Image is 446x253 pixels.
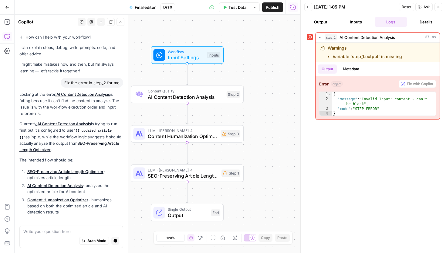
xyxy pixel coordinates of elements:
[148,133,218,140] span: Content Humanization Optimizer
[319,97,332,106] div: 2
[19,91,123,117] p: Looking at the error, is failing because it can't find the content to analyze. The issue is with ...
[325,34,337,40] span: step_2
[186,143,188,164] g: Edge from step_3 to step_1
[26,197,123,215] li: - humanizes based on both the optimized article and AI detection results
[221,130,240,137] div: Step 3
[27,197,88,202] a: Content Humanization Optimizer
[19,121,123,153] p: Currently, is trying to run first but it's configured to use as input, while the workflow logic s...
[61,78,123,88] div: Fix the error in step_2 for me
[148,88,224,94] span: Content Quality
[186,64,188,85] g: Edge from start to step_2
[316,33,440,42] button: 37 ms
[275,234,290,242] button: Paste
[131,125,244,143] div: LLM · [PERSON_NAME] 4Content Humanization OptimizerStep 3
[126,2,159,12] button: Final editor
[26,182,123,195] li: - analyzes the optimized article for AI content
[87,238,106,244] span: Auto Mode
[211,209,220,216] div: End
[410,17,442,27] button: Details
[407,81,433,87] span: Fix with Copilot
[19,129,112,139] code: {{ updated_article }}
[168,212,208,219] span: Output
[266,4,279,10] span: Publish
[424,4,430,10] span: Ask
[402,4,411,10] span: Reset
[375,17,407,27] button: Logs
[221,170,240,177] div: Step 1
[135,4,156,10] span: Final editor
[328,45,402,60] div: Warnings
[26,168,123,181] li: - optimizes article length
[136,91,143,98] img: 0h7jksvol0o4df2od7a04ivbg1s0
[219,2,250,12] button: Test Data
[319,111,332,116] div: 4
[228,4,246,10] span: Test Data
[340,17,372,27] button: Inputs
[277,235,287,241] span: Paste
[319,81,329,87] strong: Error
[318,64,337,74] button: Output
[19,44,123,57] p: I can explain steps, debug, write prompts, code, and offer advice.
[340,34,395,40] span: AI Content Detection Analysis
[304,17,337,27] button: Output
[163,5,172,10] span: Draft
[319,92,332,97] div: 1
[19,34,123,40] p: Hi! How can I help with your workflow?
[399,80,436,88] button: Fix with Copilot
[258,234,272,242] button: Copy
[319,106,332,111] div: 3
[19,141,119,152] a: SEO-Preserving Article Length Optimizer
[79,237,109,245] button: Auto Mode
[166,235,175,240] span: 120%
[425,35,436,40] span: 37 ms
[262,2,283,12] button: Publish
[168,49,204,54] span: Workflow
[131,86,244,103] div: Content QualityAI Content Detection AnalysisStep 2
[148,93,224,101] span: AI Content Detection Analysis
[415,3,433,11] button: Ask
[27,183,83,188] a: AI Content Detection Analysis
[339,64,363,74] button: Metadata
[131,165,244,182] div: LLM · [PERSON_NAME] 4SEO-Preserving Article Length OptimizerStep 1
[37,121,91,126] a: AI Content Detection Analysis
[168,206,208,212] span: Single Output
[131,204,244,221] div: Single OutputOutputEnd
[261,235,270,241] span: Copy
[148,172,218,179] span: SEO-Preserving Article Length Optimizer
[207,52,220,58] div: Inputs
[186,103,188,124] g: Edge from step_2 to step_3
[19,157,123,163] p: The intended flow should be:
[56,92,110,97] a: AI Content Detection Analysis
[168,54,204,61] span: Input Settings
[148,128,218,133] span: LLM · [PERSON_NAME] 4
[19,61,123,74] p: I might make mistakes now and then, but I’m always learning — let’s tackle it together!
[331,81,343,87] span: object
[399,3,414,11] button: Reset
[18,19,76,25] div: Copilot
[131,46,244,64] div: WorkflowInput SettingsInputs
[227,91,241,98] div: Step 2
[148,167,218,173] span: LLM · [PERSON_NAME] 4
[27,169,103,174] a: SEO-Preserving Article Length Optimizer
[186,182,188,203] g: Edge from step_1 to end
[333,54,402,60] li: Variable `step_1.output` is missing
[328,92,332,97] span: Toggle code folding, rows 1 through 4
[316,43,440,120] div: 37 ms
